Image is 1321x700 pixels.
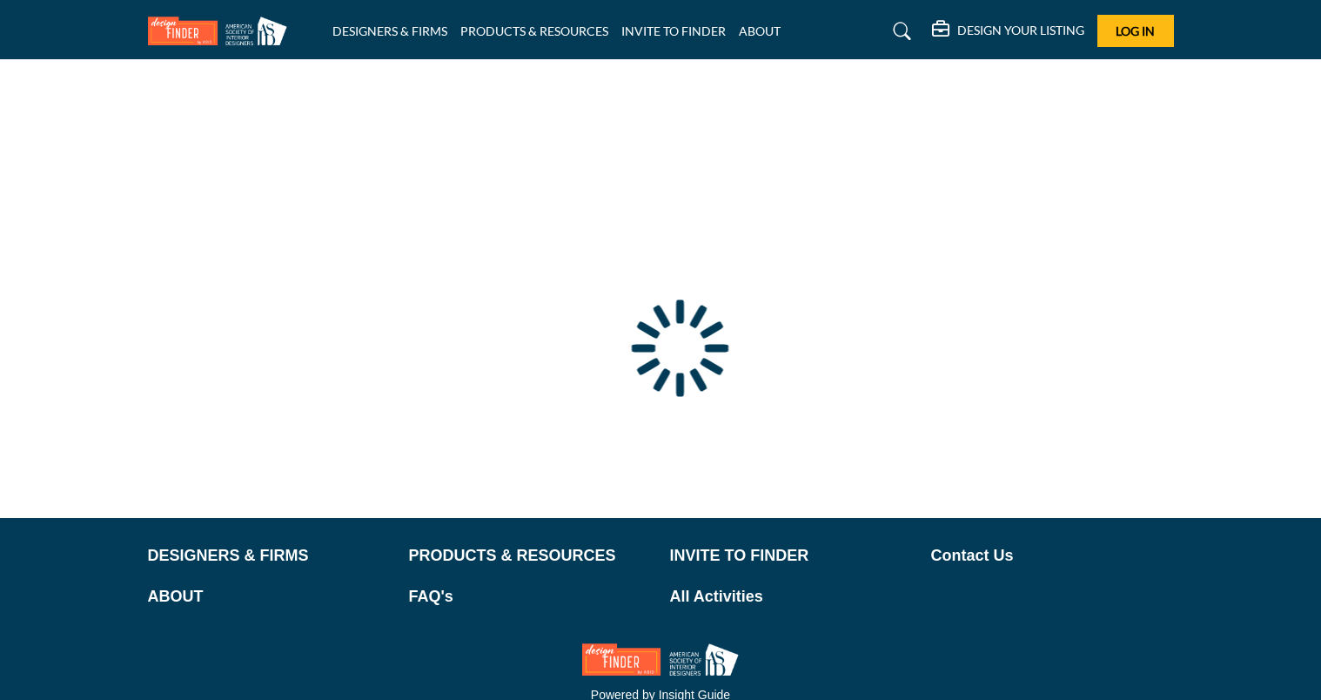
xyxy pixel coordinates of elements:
[957,23,1084,38] h5: DESIGN YOUR LISTING
[670,585,913,609] a: All Activities
[876,17,922,45] a: Search
[621,24,726,38] a: INVITE TO FINDER
[582,643,739,676] img: No Site Logo
[1116,24,1155,38] span: Log In
[670,544,913,568] a: INVITE TO FINDER
[739,24,781,38] a: ABOUT
[148,17,296,45] img: Site Logo
[409,585,652,609] a: FAQ's
[148,585,391,609] a: ABOUT
[1097,15,1174,47] button: Log In
[460,24,608,38] a: PRODUCTS & RESOURCES
[332,24,447,38] a: DESIGNERS & FIRMS
[931,544,1174,568] a: Contact Us
[409,544,652,568] a: PRODUCTS & RESOURCES
[932,21,1084,42] div: DESIGN YOUR LISTING
[148,544,391,568] a: DESIGNERS & FIRMS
